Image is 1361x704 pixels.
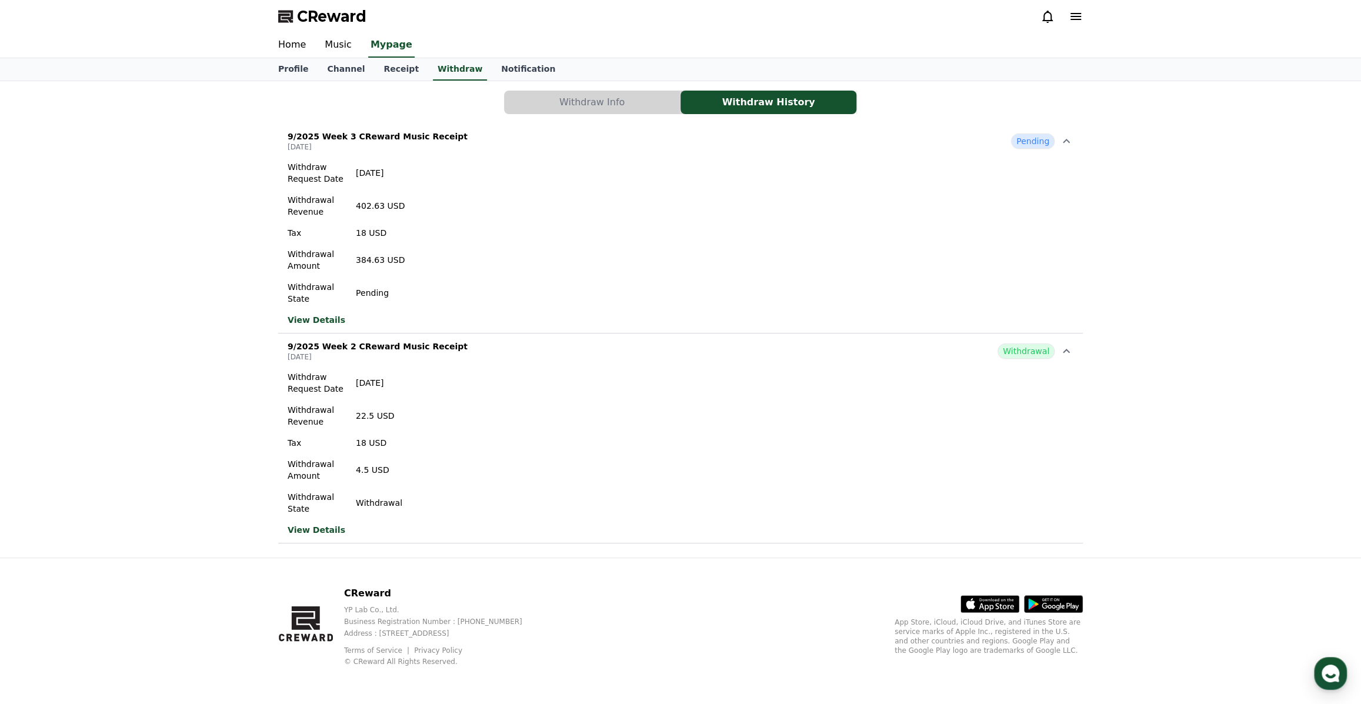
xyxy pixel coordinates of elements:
p: 22.5 USD [356,410,402,422]
p: 9/2025 Week 2 CReward Music Receipt [288,341,468,352]
p: Withdrawal Amount [288,248,346,272]
a: Settings [152,373,226,402]
a: Profile [269,58,318,81]
span: Messages [98,391,132,401]
p: Tax [288,437,346,449]
p: Withdrawal State [288,281,346,305]
span: Settings [174,391,203,400]
p: [DATE] [356,377,402,389]
p: [DATE] [288,142,468,152]
a: Messages [78,373,152,402]
a: Privacy Policy [414,646,462,655]
a: Music [315,33,361,58]
a: Mypage [368,33,415,58]
p: Address : [STREET_ADDRESS] [344,629,541,638]
span: CReward [297,7,366,26]
span: Withdrawal [998,343,1055,359]
a: CReward [278,7,366,26]
p: 384.63 USD [356,254,405,266]
p: 4.5 USD [356,464,402,476]
p: [DATE] [356,167,405,179]
p: 402.63 USD [356,200,405,212]
a: Withdraw [433,58,487,81]
button: Withdraw Info [504,91,680,114]
p: Withdrawal Revenue [288,404,346,428]
p: Withdraw Request Date [288,161,346,185]
a: Channel [318,58,374,81]
a: Home [4,373,78,402]
p: App Store, iCloud, iCloud Drive, and iTunes Store are service marks of Apple Inc., registered in ... [895,618,1083,655]
p: 18 USD [356,227,405,239]
p: Withdrawal [356,497,402,509]
a: View Details [288,314,405,326]
p: Business Registration Number : [PHONE_NUMBER] [344,617,541,626]
p: CReward [344,586,541,600]
a: Receipt [374,58,428,81]
span: Home [30,391,51,400]
a: View Details [288,524,402,536]
p: Pending [356,287,405,299]
p: Withdraw Request Date [288,371,346,395]
p: Withdrawal Amount [288,458,346,482]
p: 9/2025 Week 3 CReward Music Receipt [288,131,468,142]
p: © CReward All Rights Reserved. [344,657,541,666]
a: Terms of Service [344,646,411,655]
button: 9/2025 Week 2 CReward Music Receipt [DATE] Withdrawal Withdraw Request Date [DATE] Withdrawal Rev... [278,333,1083,543]
button: Withdraw History [680,91,856,114]
p: Withdrawal State [288,491,346,515]
a: Withdraw Info [504,91,680,114]
button: 9/2025 Week 3 CReward Music Receipt [DATE] Pending Withdraw Request Date [DATE] Withdrawal Revenu... [278,124,1083,333]
p: YP Lab Co., Ltd. [344,605,541,615]
p: 18 USD [356,437,402,449]
a: Notification [492,58,565,81]
p: [DATE] [288,352,468,362]
span: Pending [1011,134,1055,149]
a: Home [269,33,315,58]
p: Withdrawal Revenue [288,194,346,218]
p: Tax [288,227,346,239]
